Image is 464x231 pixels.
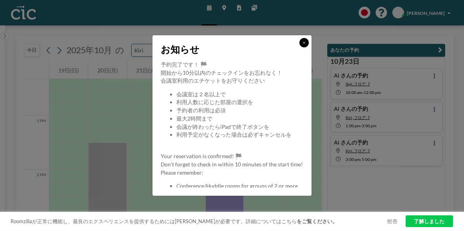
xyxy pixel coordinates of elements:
span: 予約完了です！ 🏁 [161,61,207,68]
span: Your reservation is confirmed! 🏁 [161,153,242,159]
span: 最大2時間まで [176,115,212,122]
a: 拒否 [387,218,397,224]
a: 了解しました [406,215,453,227]
span: 利用予定がなくなった場合は必ずキャンセルを [176,131,292,138]
span: 開始から10分以内のチェックインをお忘れなく！ [161,69,282,76]
span: お知らせ [161,43,199,55]
span: Please remember: [161,169,203,176]
span: Don’t forget to check in within 10 minutes of the start time! [161,161,303,168]
span: 会議が終わったらiPadで終了ボタンを [176,123,269,130]
span: 会議室は２名以上で [176,91,226,97]
span: 予約者の利用は必須 [176,107,226,114]
a: をご覧ください。 [297,218,337,224]
span: Conference/Huddle rooms for groups of 2 or more [176,182,298,189]
span: 会議室利用のエチケットをお守りください [161,77,265,84]
span: Roomzillaが正常に機能し、最良のエクスペリエンスを提供するためには[PERSON_NAME]が必要です。詳細についてはこちら [11,218,387,224]
span: 利用人数に応じた部屋の選択を [176,99,253,105]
